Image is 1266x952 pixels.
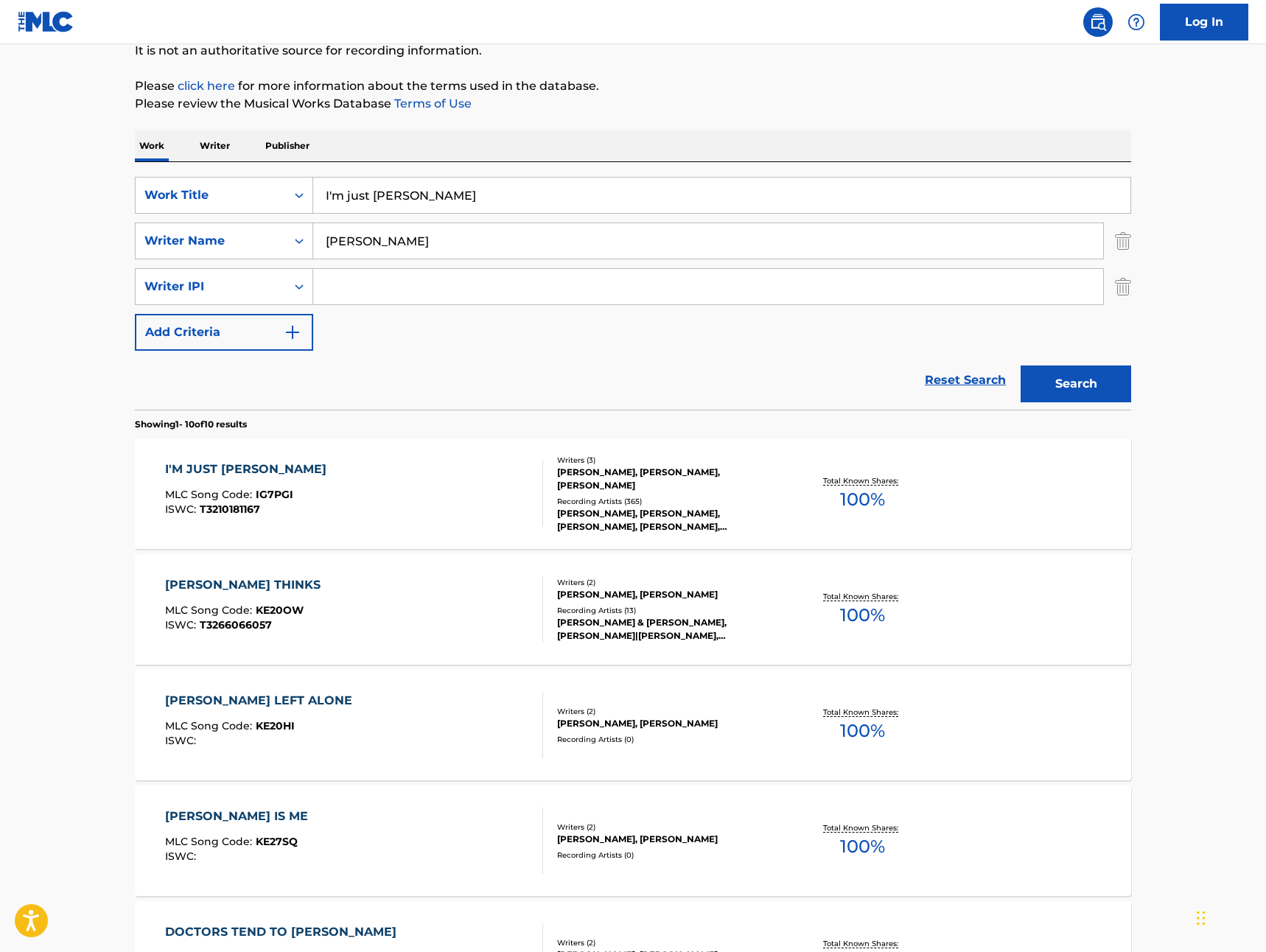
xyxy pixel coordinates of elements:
[135,95,1131,113] p: Please review the Musical Works Database
[391,97,472,111] a: Terms of Use
[165,576,328,594] div: [PERSON_NAME] THINKS
[165,618,200,631] span: ISWC :
[144,278,277,295] div: Writer IPI
[557,466,780,492] div: [PERSON_NAME], [PERSON_NAME], [PERSON_NAME]
[840,833,885,860] span: 100 %
[165,719,256,732] span: MLC Song Code :
[200,503,260,516] span: T3210181167
[1122,7,1151,37] div: Help
[840,718,885,744] span: 100 %
[165,461,334,478] div: I'M JUST [PERSON_NAME]
[557,616,780,643] div: [PERSON_NAME] & [PERSON_NAME], [PERSON_NAME]|[PERSON_NAME], [PERSON_NAME],[PERSON_NAME], [PERSON_...
[144,186,277,204] div: Work Title
[135,177,1131,410] form: Search Form
[1127,13,1145,31] img: help
[1192,881,1266,952] iframe: Chat Widget
[557,717,780,730] div: [PERSON_NAME], [PERSON_NAME]
[144,232,277,250] div: Writer Name
[135,130,169,161] p: Work
[917,364,1013,396] a: Reset Search
[1021,365,1131,402] button: Search
[165,923,404,941] div: DOCTORS TEND TO [PERSON_NAME]
[1083,7,1113,37] a: Public Search
[18,11,74,32] img: MLC Logo
[165,808,315,825] div: [PERSON_NAME] IS ME
[135,314,313,351] button: Add Criteria
[557,833,780,846] div: [PERSON_NAME], [PERSON_NAME]
[1160,4,1248,41] a: Log In
[256,603,304,617] span: KE20OW
[135,77,1131,95] p: Please for more information about the terms used in the database.
[284,323,301,341] img: 9d2ae6d4665cec9f34b9.svg
[135,438,1131,549] a: I'M JUST [PERSON_NAME]MLC Song Code:IG7PGIISWC:T3210181167Writers (3)[PERSON_NAME], [PERSON_NAME]...
[557,822,780,833] div: Writers ( 2 )
[178,79,235,93] a: click here
[256,719,295,732] span: KE20HI
[165,488,256,501] span: MLC Song Code :
[256,488,293,501] span: IG7PGI
[557,588,780,601] div: [PERSON_NAME], [PERSON_NAME]
[165,503,200,516] span: ISWC :
[165,850,200,863] span: ISWC :
[1115,223,1131,259] img: Delete Criterion
[135,418,247,431] p: Showing 1 - 10 of 10 results
[823,822,902,833] p: Total Known Shares:
[823,591,902,602] p: Total Known Shares:
[1192,881,1266,952] div: Chatt-widget
[135,42,1131,60] p: It is not an authoritative source for recording information.
[165,692,360,710] div: [PERSON_NAME] LEFT ALONE
[823,938,902,949] p: Total Known Shares:
[557,455,780,466] div: Writers ( 3 )
[557,937,780,948] div: Writers ( 2 )
[195,130,234,161] p: Writer
[165,734,200,747] span: ISWC :
[557,850,780,861] div: Recording Artists ( 0 )
[165,835,256,848] span: MLC Song Code :
[1089,13,1107,31] img: search
[256,835,298,848] span: KE27SQ
[1115,268,1131,305] img: Delete Criterion
[557,507,780,533] div: [PERSON_NAME], [PERSON_NAME], [PERSON_NAME], [PERSON_NAME], [PERSON_NAME]
[200,618,272,631] span: T3266066057
[557,496,780,507] div: Recording Artists ( 365 )
[135,670,1131,780] a: [PERSON_NAME] LEFT ALONEMLC Song Code:KE20HIISWC:Writers (2)[PERSON_NAME], [PERSON_NAME]Recording...
[261,130,314,161] p: Publisher
[823,707,902,718] p: Total Known Shares:
[840,602,885,629] span: 100 %
[165,603,256,617] span: MLC Song Code :
[557,734,780,745] div: Recording Artists ( 0 )
[135,554,1131,665] a: [PERSON_NAME] THINKSMLC Song Code:KE20OWISWC:T3266066057Writers (2)[PERSON_NAME], [PERSON_NAME]Re...
[557,577,780,588] div: Writers ( 2 )
[135,785,1131,896] a: [PERSON_NAME] IS MEMLC Song Code:KE27SQISWC:Writers (2)[PERSON_NAME], [PERSON_NAME]Recording Arti...
[557,706,780,717] div: Writers ( 2 )
[1197,896,1206,940] div: Dra
[823,475,902,486] p: Total Known Shares:
[557,605,780,616] div: Recording Artists ( 13 )
[840,486,885,513] span: 100 %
